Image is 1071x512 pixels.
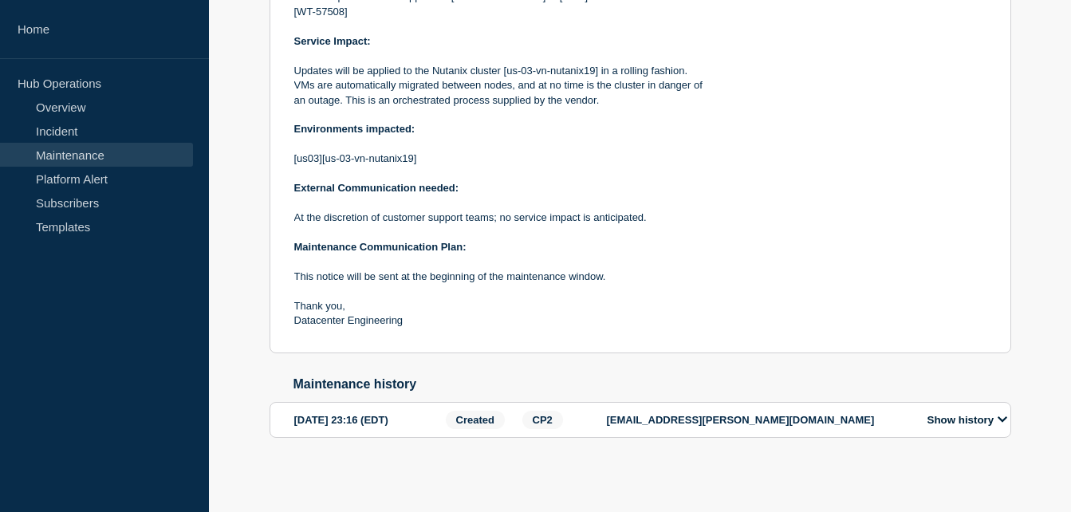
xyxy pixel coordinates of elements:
p: Updates will be applied to the Nutanix cluster [us-03-vn-nutanix19] in a rolling fashion. VMs are... [294,64,706,108]
span: CP2 [522,411,563,429]
span: Created [446,411,505,429]
p: Datacenter Engineering [294,313,706,328]
p: [EMAIL_ADDRESS][PERSON_NAME][DOMAIN_NAME] [607,414,910,426]
h2: Maintenance history [293,377,1011,392]
div: [DATE] 23:16 (EDT) [294,411,441,429]
p: This notice will be sent at the beginning of the maintenance window. [294,270,706,284]
strong: Environments impacted: [294,123,415,135]
strong: External Communication needed: [294,182,459,194]
p: At the discretion of customer support teams; no service impact is anticipated. [294,211,706,225]
p: [WT-57508] [294,5,706,19]
strong: Maintenance Communication Plan: [294,241,467,253]
p: Thank you, [294,299,706,313]
button: Show history [923,413,1012,427]
strong: Service Impact: [294,35,371,47]
p: [us03][us-03-vn-nutanix19] [294,152,706,166]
